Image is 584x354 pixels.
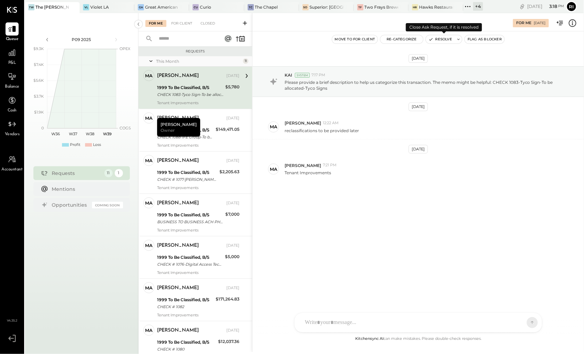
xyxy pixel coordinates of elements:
[41,126,44,130] text: 0
[226,328,239,333] div: [DATE]
[255,4,278,10] div: The Chapel
[34,110,44,115] text: $1.9K
[357,4,363,10] div: TF
[161,127,175,133] span: Owner
[6,36,19,42] span: Queue
[193,4,199,10] div: Cu
[157,169,217,176] div: 1999 To Be Classified, B/S
[303,4,309,10] div: SO
[157,84,223,91] div: 1999 To Be Classified, B/S
[566,1,577,12] button: Ri
[380,35,423,43] button: Re-Categorize
[465,35,504,43] button: Flag as Blocker
[157,327,199,334] div: [PERSON_NAME]
[93,142,101,148] div: Loss
[8,108,17,114] span: Cash
[226,73,239,79] div: [DATE]
[226,116,239,121] div: [DATE]
[70,142,80,148] div: Profit
[86,131,94,136] text: W38
[2,167,23,173] span: Accountant
[157,100,239,105] div: Tenant Improvements
[104,169,113,177] div: 11
[219,168,239,175] div: $2,205.63
[285,120,321,126] span: [PERSON_NAME]
[285,79,564,91] p: Please provide a brief description to help us categorize this transaction. The memo might be help...
[270,124,277,130] div: Ma
[157,218,223,225] div: BUSINESS TO BUSINESS ACH PHOENIX, LTD SALE 250604 THE RELISH LLC
[200,4,211,10] div: Curio
[248,4,254,10] div: TC
[243,58,248,64] div: 11
[157,91,223,98] div: CHECK 1083-Tyco Sign-To be allocated-Tyco Signs
[218,338,239,345] div: $12,037.36
[225,83,239,90] div: $5,780
[145,200,153,206] div: Ma
[409,102,428,111] div: [DATE]
[157,157,199,164] div: [PERSON_NAME]
[270,166,277,173] div: Ma
[0,22,24,42] a: Queue
[323,120,339,126] span: 12:22 AM
[534,21,546,26] div: [DATE]
[0,46,24,66] a: P&L
[120,126,131,130] text: COGS
[157,285,199,292] div: [PERSON_NAME]
[168,20,196,27] div: For Client
[142,49,249,54] div: Requests
[412,4,418,10] div: HR
[216,126,239,133] div: $149,471.05
[157,212,223,218] div: 1999 To Be Classified, B/S
[365,4,398,10] div: Two Frays Brewery
[145,285,153,291] div: Ma
[226,285,239,291] div: [DATE]
[52,201,89,208] div: Opportunities
[33,78,44,83] text: $5.6K
[0,153,24,173] a: Accountant
[52,186,120,193] div: Mentions
[226,158,239,164] div: [DATE]
[138,4,144,10] div: GA
[406,23,482,31] div: Close Ask Request, if it is resolved
[409,54,428,63] div: [DATE]
[285,128,359,134] p: reclassifications to be provided later
[145,4,179,10] div: Great American Music Hall
[516,20,532,26] div: For Me
[409,145,428,154] div: [DATE]
[145,242,153,249] div: Ma
[332,35,378,43] button: Move to for client
[33,46,44,51] text: $9.3K
[519,3,526,10] div: copy link
[527,3,564,10] div: [DATE]
[52,37,111,42] div: P09 2025
[120,46,131,51] text: OPEX
[157,228,239,233] div: Tenant Improvements
[157,72,199,79] div: [PERSON_NAME]
[145,115,153,121] div: Ma
[145,327,153,334] div: Ma
[145,72,153,79] div: Ma
[156,58,241,64] div: This Month
[157,296,214,303] div: 1999 To Be Classified, B/S
[226,200,239,206] div: [DATE]
[51,131,60,136] text: W36
[157,200,199,207] div: [PERSON_NAME]
[295,73,310,78] div: System
[323,163,337,168] span: 7:21 PM
[419,4,453,10] div: Hawks Restaurant
[5,84,19,90] span: Balance
[226,243,239,248] div: [DATE]
[157,270,239,275] div: Tenant Improvements
[35,4,69,10] div: The [PERSON_NAME]
[0,94,24,114] a: Cash
[115,169,123,177] div: 1
[310,4,344,10] div: Superior: [GEOGRAPHIC_DATA]
[157,346,216,353] div: CHECK # 1080
[225,253,239,260] div: $5,000
[52,170,101,177] div: Requests
[197,20,218,27] div: Closed
[145,157,153,164] div: Ma
[157,303,214,310] div: CHECK # 1082
[103,131,112,136] text: W39
[157,176,217,183] div: CHECK # 1077-[PERSON_NAME] Moulding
